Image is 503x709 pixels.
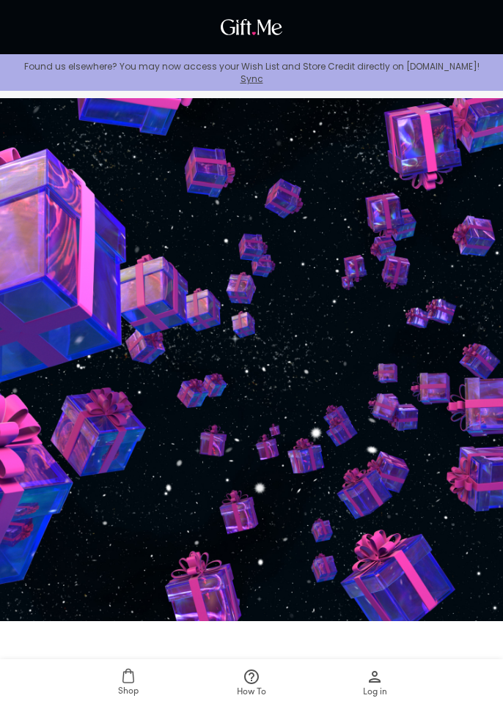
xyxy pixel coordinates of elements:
[363,686,387,699] span: Log in
[12,60,491,85] p: Found us elsewhere? You may now access your Wish List and Store Credit directly on [DOMAIN_NAME]!
[237,686,266,699] span: How To
[217,15,286,39] img: GiftMe Logo
[190,659,313,709] a: How To
[241,73,263,85] a: Sync
[67,659,190,709] a: Shop
[313,659,436,709] a: Log in
[118,685,139,699] span: Shop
